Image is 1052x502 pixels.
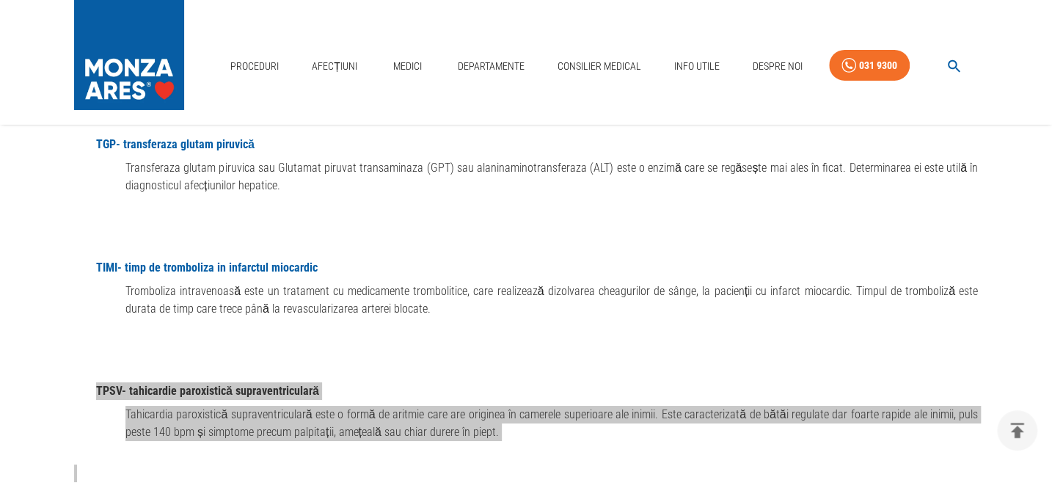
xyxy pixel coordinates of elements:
[224,51,285,81] a: Proceduri
[746,51,808,81] a: Despre Noi
[96,384,319,398] a: TPSV- tahicardie paroxistică supraventriculară
[96,137,255,151] a: TGP- transferaza glutam piruvică
[668,51,726,81] a: Info Utile
[74,159,978,194] div: Transferaza glutam piruvica sau Glutamat piruvat transaminaza (GPT) sau alaninaminotransferaza (A...
[74,283,978,318] div: Tromboliza intravenoasă este un tratament cu medicamente trombolitice, care realizează dizolvarea...
[452,51,530,81] a: Departamente
[74,406,978,441] div: Tahicardia paroxistică supraventriculară este o formă de aritmie care are originea în camerele su...
[96,261,318,274] a: TIMI- timp de tromboliza in infarctul miocardic
[829,50,910,81] a: 031 9300
[859,57,897,75] div: 031 9300
[997,410,1037,451] button: delete
[306,51,363,81] a: Afecțiuni
[384,51,431,81] a: Medici
[552,51,647,81] a: Consilier Medical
